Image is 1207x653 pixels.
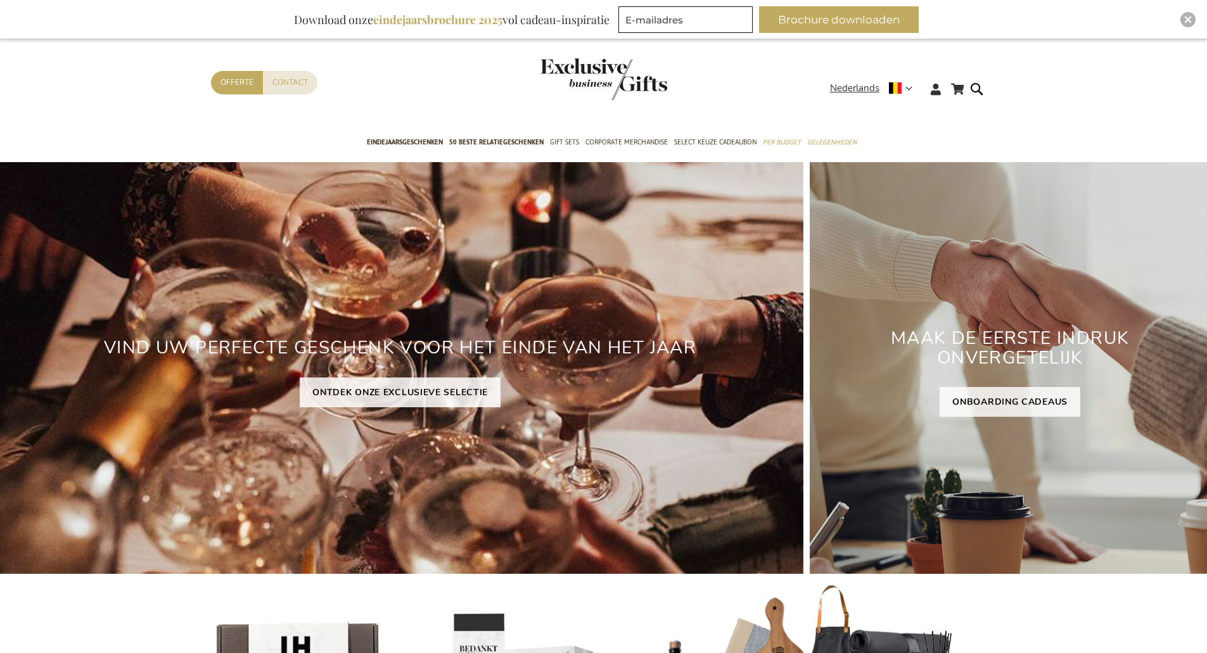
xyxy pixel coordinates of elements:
a: store logo [540,58,604,100]
a: Contact [263,71,317,94]
b: eindejaarsbrochure 2025 [373,12,502,27]
a: ONTDEK ONZE EXCLUSIEVE SELECTIE [300,377,501,407]
a: Offerte [211,71,263,94]
form: marketing offers and promotions [618,6,757,37]
span: Gelegenheden [807,136,857,149]
span: Corporate Merchandise [585,136,668,149]
div: Close [1180,12,1196,27]
button: Brochure downloaden [759,6,919,33]
div: Nederlands [830,81,921,96]
span: Nederlands [830,81,879,96]
span: Gift Sets [550,136,579,149]
span: Select Keuze Cadeaubon [674,136,757,149]
a: ONBOARDING CADEAUS [940,387,1080,417]
img: Close [1184,16,1192,23]
span: 50 beste relatiegeschenken [449,136,544,149]
img: Exclusive Business gifts logo [540,58,667,100]
input: E-mailadres [618,6,753,33]
span: Eindejaarsgeschenken [367,136,443,149]
span: Per Budget [763,136,801,149]
div: Download onze vol cadeau-inspiratie [288,6,615,33]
